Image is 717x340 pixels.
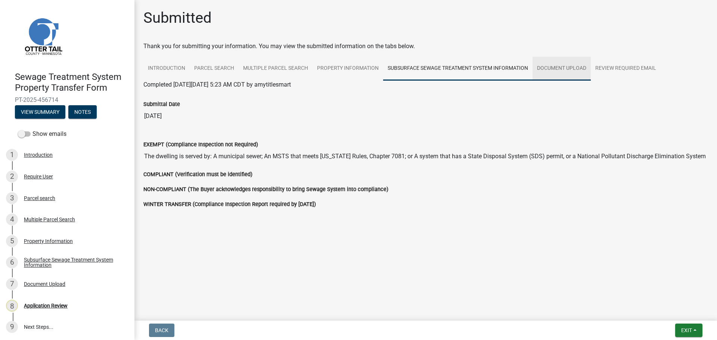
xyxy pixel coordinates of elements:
button: View Summary [15,105,65,119]
a: Review Required Email [591,57,661,81]
label: WINTER TRANSFER (Compliance Inspection Report required by [DATE]) [143,202,316,207]
div: 9 [6,321,18,333]
span: Exit [681,327,692,333]
wm-modal-confirm: Notes [68,109,97,115]
div: 5 [6,235,18,247]
div: 2 [6,171,18,183]
label: Show emails [18,130,66,138]
span: Completed [DATE][DATE] 5:23 AM CDT by amytitlesmart [143,81,291,88]
a: Parcel search [190,57,239,81]
div: Require User [24,174,53,179]
wm-modal-confirm: Summary [15,109,65,115]
a: Document Upload [533,57,591,81]
label: EXEMPT (Compliance Inspection not Required) [143,142,258,147]
button: Exit [675,324,702,337]
div: 3 [6,192,18,204]
div: Document Upload [24,281,65,287]
div: 7 [6,278,18,290]
div: Thank you for submitting your information. You may view the submitted information on the tabs below. [143,42,708,51]
a: Subsurface Sewage Treatment System Information [383,57,533,81]
a: Property Information [313,57,383,81]
div: 6 [6,256,18,268]
div: Multiple Parcel Search [24,217,75,222]
label: NON-COMPLIANT (The Buyer acknowledges responsibility to bring Sewage System into compliance) [143,187,388,192]
h1: Submitted [143,9,212,27]
div: Introduction [24,152,53,157]
a: Multiple Parcel Search [239,57,313,81]
button: Notes [68,105,97,119]
span: Back [155,327,168,333]
div: Application Review [24,303,68,308]
div: Property Information [24,238,73,244]
div: 4 [6,213,18,225]
h4: Sewage Treatment System Property Transfer Form [15,72,128,93]
span: PT-2025-456714 [15,96,119,103]
div: 1 [6,149,18,161]
button: Back [149,324,174,337]
a: Introduction [143,57,190,81]
div: 8 [6,300,18,312]
div: Subsurface Sewage Treatment System Information [24,257,122,268]
label: COMPLIANT (Verification must be identified) [143,172,252,177]
label: Submittal Date [143,102,180,107]
img: Otter Tail County, Minnesota [15,8,71,64]
div: Parcel search [24,196,55,201]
